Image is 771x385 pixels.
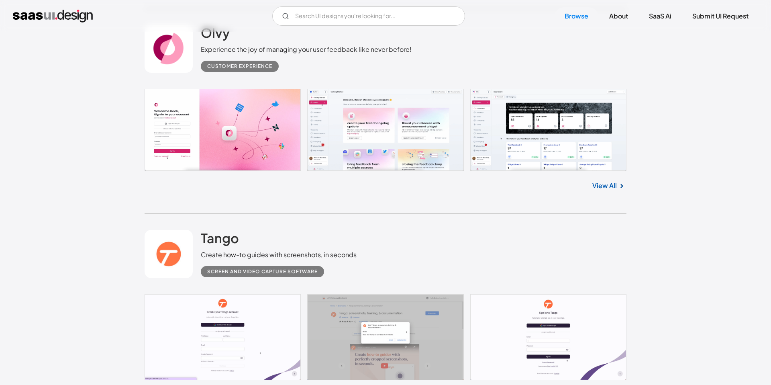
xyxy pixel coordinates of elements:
form: Email Form [272,6,465,26]
div: Experience the joy of managing your user feedback like never before! [201,45,412,54]
a: Tango [201,230,239,250]
div: Customer Experience [207,61,272,71]
h2: Olvy [201,25,230,41]
h2: Tango [201,230,239,246]
a: SaaS Ai [639,7,681,25]
a: View All [592,181,617,190]
a: home [13,10,93,23]
a: Browse [555,7,598,25]
div: Create how-to guides with screenshots, in seconds [201,250,357,260]
a: About [600,7,638,25]
a: Olvy [201,25,230,45]
div: Screen and Video Capture Software [207,267,318,276]
input: Search UI designs you're looking for... [272,6,465,26]
a: Submit UI Request [683,7,758,25]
